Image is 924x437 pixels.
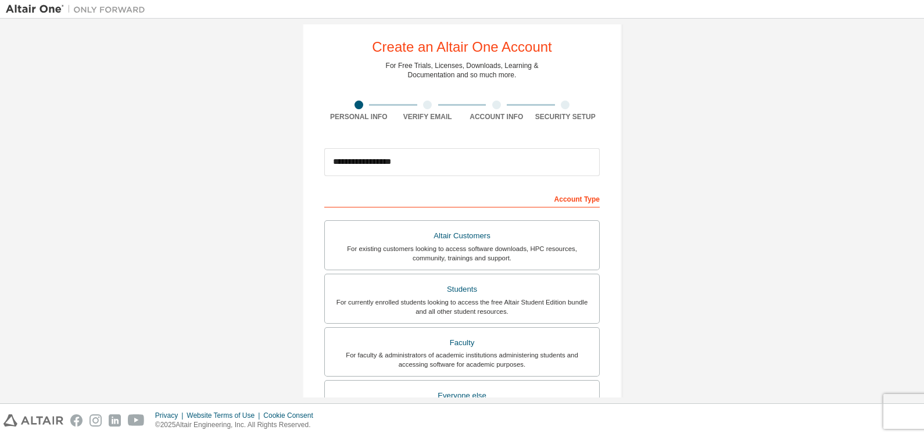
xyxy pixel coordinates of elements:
[6,3,151,15] img: Altair One
[332,244,592,263] div: For existing customers looking to access software downloads, HPC resources, community, trainings ...
[332,350,592,369] div: For faculty & administrators of academic institutions administering students and accessing softwa...
[393,112,463,121] div: Verify Email
[263,411,320,420] div: Cookie Consent
[324,189,600,207] div: Account Type
[531,112,600,121] div: Security Setup
[332,335,592,351] div: Faculty
[332,228,592,244] div: Altair Customers
[155,411,187,420] div: Privacy
[70,414,83,427] img: facebook.svg
[332,298,592,316] div: For currently enrolled students looking to access the free Altair Student Edition bundle and all ...
[462,112,531,121] div: Account Info
[324,112,393,121] div: Personal Info
[332,281,592,298] div: Students
[3,414,63,427] img: altair_logo.svg
[155,420,320,430] p: © 2025 Altair Engineering, Inc. All Rights Reserved.
[372,40,552,54] div: Create an Altair One Account
[187,411,263,420] div: Website Terms of Use
[89,414,102,427] img: instagram.svg
[128,414,145,427] img: youtube.svg
[332,388,592,404] div: Everyone else
[109,414,121,427] img: linkedin.svg
[386,61,539,80] div: For Free Trials, Licenses, Downloads, Learning & Documentation and so much more.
